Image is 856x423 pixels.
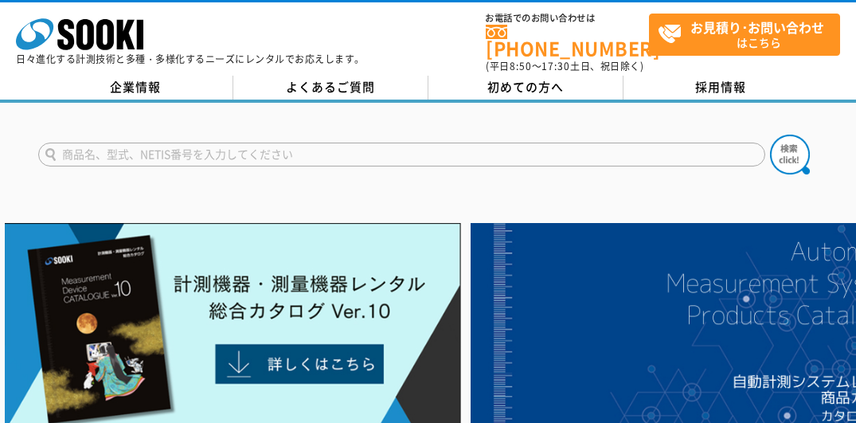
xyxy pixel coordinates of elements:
[623,76,819,100] a: 採用情報
[428,76,623,100] a: 初めての方へ
[486,14,649,23] span: お電話でのお問い合わせは
[690,18,824,37] strong: お見積り･お問い合わせ
[38,143,765,166] input: 商品名、型式、NETIS番号を入力してください
[510,59,532,73] span: 8:50
[658,14,839,54] span: はこちら
[487,78,564,96] span: 初めての方へ
[486,25,649,57] a: [PHONE_NUMBER]
[233,76,428,100] a: よくあるご質問
[16,54,365,64] p: 日々進化する計測技術と多種・多様化するニーズにレンタルでお応えします。
[770,135,810,174] img: btn_search.png
[38,76,233,100] a: 企業情報
[486,59,643,73] span: (平日 ～ 土日、祝日除く)
[649,14,840,56] a: お見積り･お問い合わせはこちら
[541,59,570,73] span: 17:30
